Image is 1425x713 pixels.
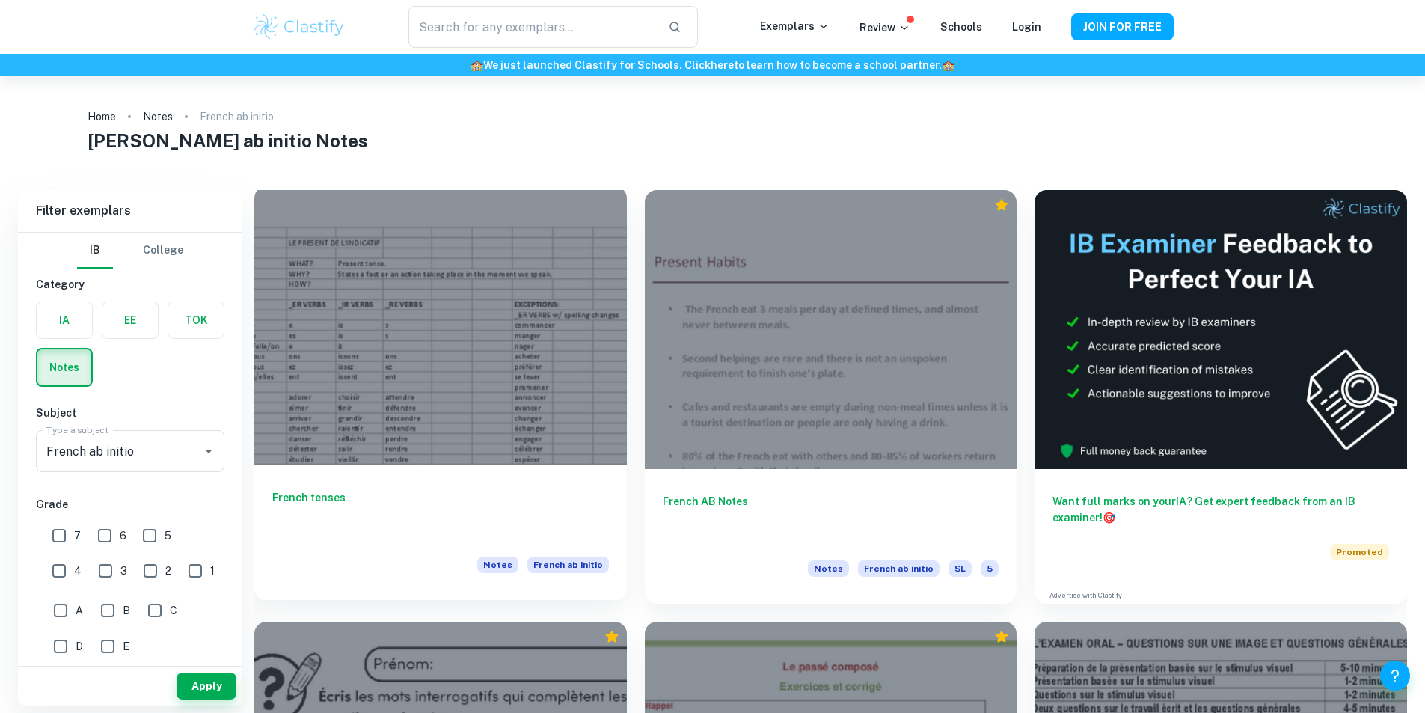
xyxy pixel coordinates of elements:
[76,638,83,655] span: D
[408,6,655,48] input: Search for any exemplars...
[527,557,609,573] span: French ab initio
[177,673,236,700] button: Apply
[1052,493,1389,526] h6: Want full marks on your IA ? Get expert feedback from an IB examiner!
[471,59,483,71] span: 🏫
[143,233,183,269] button: College
[604,629,619,644] div: Premium
[77,233,183,269] div: Filter type choice
[994,629,1009,644] div: Premium
[942,59,954,71] span: 🏫
[165,527,171,544] span: 5
[88,106,116,127] a: Home
[76,602,83,619] span: A
[143,106,173,127] a: Notes
[994,198,1009,212] div: Premium
[170,602,177,619] span: C
[858,560,940,577] span: French ab initio
[1380,661,1410,691] button: Help and Feedback
[123,602,130,619] span: B
[663,493,999,542] h6: French AB Notes
[123,638,129,655] span: E
[36,496,224,512] h6: Grade
[477,557,518,573] span: Notes
[981,560,999,577] span: 5
[1071,13,1174,40] button: JOIN FOR FREE
[252,12,347,42] img: Clastify logo
[940,21,982,33] a: Schools
[645,190,1017,604] a: French AB NotesNotesFrench ab initioSL5
[165,563,171,579] span: 2
[37,349,91,385] button: Notes
[46,423,108,436] label: Type a subject
[272,489,609,539] h6: French tenses
[760,18,830,34] p: Exemplars
[102,302,158,338] button: EE
[77,233,113,269] button: IB
[200,108,274,125] p: French ab initio
[120,563,127,579] span: 3
[168,302,224,338] button: TOK
[37,302,92,338] button: IA
[36,276,224,293] h6: Category
[36,405,224,421] h6: Subject
[1035,190,1407,604] a: Want full marks on yourIA? Get expert feedback from an IB examiner!PromotedAdvertise with Clastify
[1035,190,1407,469] img: Thumbnail
[88,127,1337,154] h1: [PERSON_NAME] ab initio Notes
[1049,590,1122,601] a: Advertise with Clastify
[1330,544,1389,560] span: Promoted
[74,527,81,544] span: 7
[1012,21,1041,33] a: Login
[18,190,242,232] h6: Filter exemplars
[949,560,972,577] span: SL
[808,560,849,577] span: Notes
[198,441,219,462] button: Open
[74,563,82,579] span: 4
[711,59,734,71] a: here
[120,527,126,544] span: 6
[1103,512,1115,524] span: 🎯
[210,563,215,579] span: 1
[254,190,627,604] a: French tensesNotesFrench ab initio
[3,57,1422,73] h6: We just launched Clastify for Schools. Click to learn how to become a school partner.
[859,19,910,36] p: Review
